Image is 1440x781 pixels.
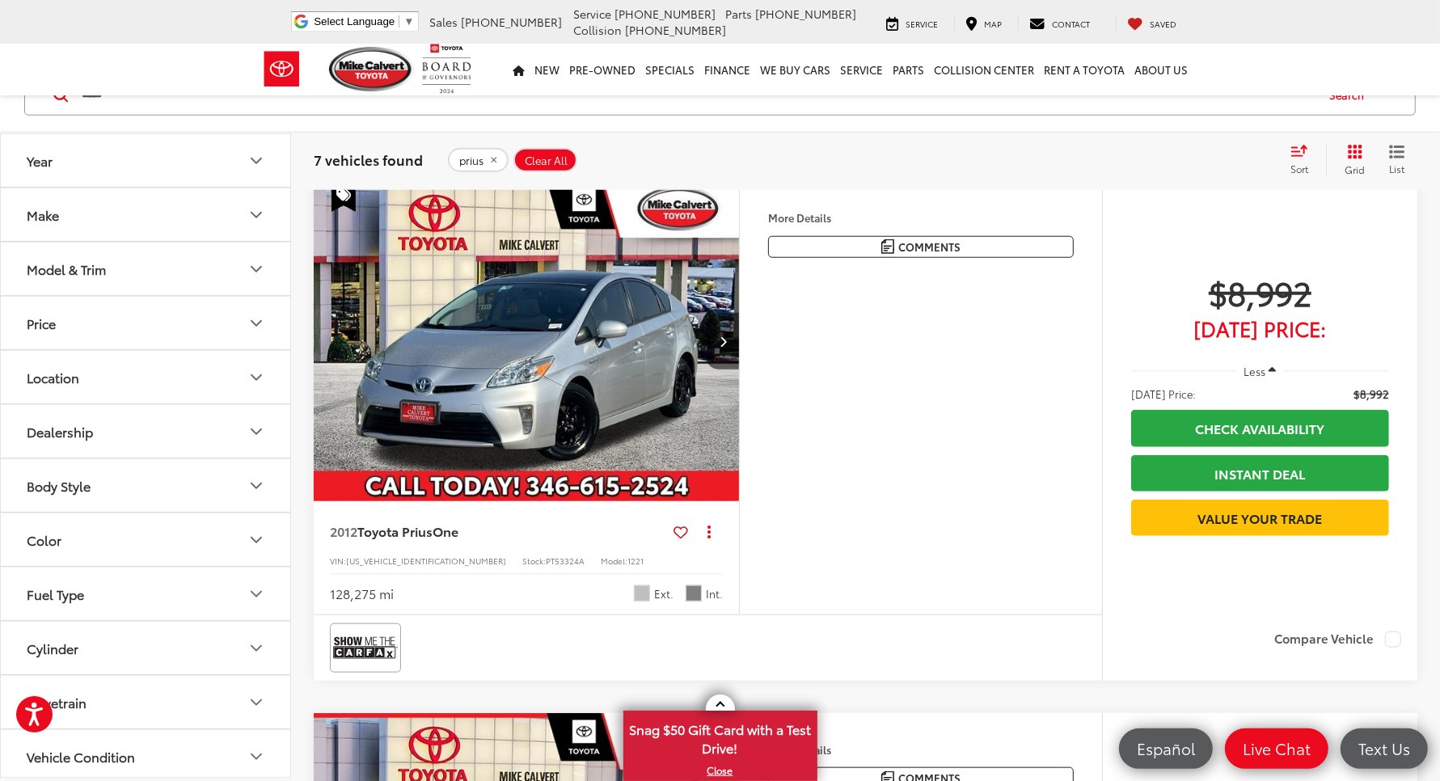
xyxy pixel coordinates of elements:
div: Body Style [27,478,91,493]
span: Misty Gray [686,585,702,602]
span: Special [331,181,356,212]
div: Color [27,532,61,547]
a: Finance [700,44,756,95]
a: Pre-Owned [565,44,641,95]
div: Vehicle Condition [27,749,135,764]
span: $8,992 [1131,272,1389,312]
a: Home [509,44,530,95]
button: YearYear [1,134,292,187]
div: Drivetrain [247,692,266,711]
span: Silver [634,585,650,602]
span: Español [1129,738,1203,758]
button: Select sort value [1282,144,1326,176]
span: Model: [601,555,627,567]
div: Dealership [247,421,266,441]
span: List [1389,162,1405,175]
span: Ext. [654,586,674,602]
div: Model & Trim [247,259,266,278]
div: Year [247,150,266,170]
span: [PHONE_NUMBER] [626,22,727,38]
span: [PHONE_NUMBER] [615,6,716,22]
button: Grid View [1326,144,1377,176]
button: Body StyleBody Style [1,459,292,512]
span: Text Us [1350,738,1418,758]
h4: More Details [768,212,1073,223]
img: View CARFAX report [333,627,398,669]
span: [US_VEHICLE_IDENTIFICATION_NUMBER] [346,555,506,567]
button: remove prius [448,148,509,172]
img: 2012 Toyota Prius One [313,181,741,502]
span: Int. [706,586,723,602]
a: Español [1119,728,1213,769]
img: Comments [881,239,894,253]
a: Rent a Toyota [1040,44,1130,95]
a: Map [954,15,1015,31]
div: Location [247,367,266,386]
div: Year [27,153,53,168]
div: Cylinder [247,638,266,657]
div: Model & Trim [27,261,106,277]
span: Service [574,6,612,22]
button: Less [1236,357,1285,386]
span: 2012 [330,521,357,540]
span: Clear All [525,154,568,167]
span: VIN: [330,555,346,567]
a: 2012Toyota PriusOne [330,522,667,540]
a: Select Language​ [314,15,414,27]
span: [PHONE_NUMBER] [462,14,563,30]
span: 7 vehicles found [314,150,423,169]
span: Snag $50 Gift Card with a Test Drive! [625,712,816,762]
button: DealershipDealership [1,405,292,458]
button: Actions [695,517,723,546]
button: MakeMake [1,188,292,241]
button: ColorColor [1,513,292,566]
a: Text Us [1341,728,1428,769]
a: About Us [1130,44,1193,95]
button: List View [1377,144,1417,176]
div: Cylinder [27,640,78,656]
span: Collision [574,22,623,38]
label: Compare Vehicle [1274,631,1401,648]
button: Comments [768,236,1073,258]
a: Value Your Trade [1131,500,1389,536]
a: New [530,44,565,95]
a: Service [836,44,889,95]
div: Color [247,530,266,549]
span: [DATE] Price: [1131,320,1389,336]
button: Fuel TypeFuel Type [1,568,292,620]
span: $8,992 [1353,386,1389,402]
img: Toyota [251,43,312,95]
span: Grid [1345,163,1365,176]
a: Instant Deal [1131,455,1389,492]
h4: More Details [768,744,1073,755]
span: prius [459,154,484,167]
span: Map [985,18,1003,30]
button: CylinderCylinder [1,622,292,674]
span: dropdown dots [707,525,711,538]
button: PricePrice [1,297,292,349]
span: Parts [726,6,753,22]
div: Location [27,369,79,385]
span: [DATE] Price: [1131,386,1196,402]
a: Collision Center [930,44,1040,95]
button: LocationLocation [1,351,292,403]
span: 1221 [627,555,644,567]
span: One [433,521,458,540]
div: Price [27,315,56,331]
span: Service [906,18,939,30]
span: [PHONE_NUMBER] [756,6,857,22]
button: Next image [707,313,739,369]
span: Less [1244,364,1265,378]
span: ▼ [403,15,414,27]
div: 2012 Toyota Prius One 0 [313,181,741,501]
a: Contact [1018,15,1103,31]
span: Toyota Prius [357,521,433,540]
a: Check Availability [1131,410,1389,446]
div: Make [247,205,266,224]
a: Specials [641,44,700,95]
img: Mike Calvert Toyota [329,47,415,91]
div: Fuel Type [27,586,84,602]
div: Drivetrain [27,694,87,710]
span: Sort [1290,162,1308,175]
